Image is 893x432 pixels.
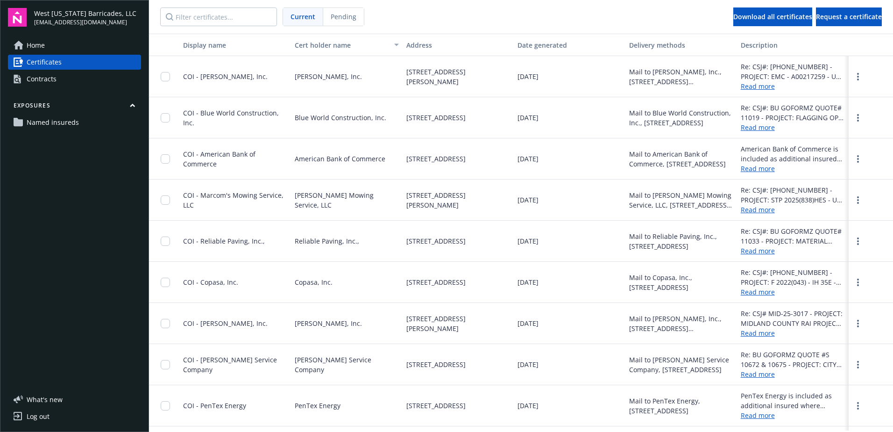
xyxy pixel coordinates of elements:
div: Re: CSJ#: [PHONE_NUMBER] - PROJECT: F 2022(043) - IH 35E - DENTON COUNTY Copasa, Inc. is included... [741,267,845,287]
div: Date generated [517,40,622,50]
a: Read more [741,410,845,420]
a: Read more [741,164,845,173]
div: Mail to [PERSON_NAME] Mowing Service, LLC, [STREET_ADDRESS][PERSON_NAME] [629,190,733,210]
div: Download all certificates [733,8,812,26]
span: American Bank of Commerce [295,154,385,164]
span: COI - [PERSON_NAME], Inc. [183,319,268,328]
span: COI - Reliable Paving, Inc., [183,237,265,245]
span: [EMAIL_ADDRESS][DOMAIN_NAME] [34,18,136,27]
div: PenTex Energy is included as additional insured where required by written contract with respect t... [741,391,845,410]
span: [PERSON_NAME] Mowing Service, LLC [295,190,399,210]
div: Re: CSJ#: BU GOFORMZ QUOTE# 11033 - PROJECT: MATERIAL RENTAL - [PERSON_NAME][GEOGRAPHIC_DATA]. Re... [741,226,845,246]
span: Certificates [27,55,62,70]
span: What ' s new [27,395,63,404]
div: Mail to [PERSON_NAME] Service Company, [STREET_ADDRESS] [629,355,733,374]
div: Re: BU GOFORMZ QUOTE #S 10672 & 10675 - PROJECT: CITY OF [GEOGRAPHIC_DATA][PERSON_NAME] EMERGENCY... [741,350,845,369]
button: Request a certificate [816,7,882,26]
a: more [852,318,864,329]
div: Cert holder name [295,40,389,50]
span: Request a certificate [816,12,882,21]
a: more [852,359,864,370]
button: What's new [8,395,78,404]
div: Mail to PenTex Energy, [STREET_ADDRESS] [629,396,733,416]
a: more [852,400,864,411]
span: [STREET_ADDRESS] [406,154,466,164]
a: Read more [741,122,845,132]
div: Re: CSJ#: BU GOFORMZ QUOTE# 11019 - PROJECT: FLAGGING OPS - HUISACHE DR. @[GEOGRAPHIC_DATA] - [GE... [741,103,845,122]
span: COI - American Bank of Commerce [183,150,255,168]
a: Read more [741,328,845,338]
div: Mail to Copasa, Inc., [STREET_ADDRESS] [629,273,733,292]
div: Description [741,40,845,50]
div: Mail to [PERSON_NAME], Inc., [STREET_ADDRESS][PERSON_NAME] [629,67,733,86]
button: Address [403,34,514,56]
a: Contracts [8,72,141,86]
button: Download all certificates [733,7,812,26]
div: Display name [183,40,287,50]
span: [DATE] [517,195,539,205]
div: Mail to Reliable Paving, Inc., [STREET_ADDRESS] [629,231,733,251]
span: [DATE] [517,401,539,410]
input: Toggle Row Selected [161,195,170,205]
span: COI - Marcom's Mowing Service, LLC [183,191,283,209]
span: Home [27,38,45,53]
span: COI - [PERSON_NAME], Inc. [183,72,268,81]
span: West [US_STATE] Barricades, LLC [34,8,136,18]
div: Delivery methods [629,40,733,50]
input: Toggle Row Selected [161,113,170,122]
a: more [852,194,864,206]
button: Exposures [8,101,141,113]
div: Address [406,40,510,50]
span: [STREET_ADDRESS] [406,236,466,246]
span: Pending [323,8,364,26]
div: Mail to American Bank of Commerce, [STREET_ADDRESS] [629,149,733,169]
span: [PERSON_NAME] Service Company [295,355,399,374]
span: [STREET_ADDRESS][PERSON_NAME] [406,314,510,333]
span: [STREET_ADDRESS][PERSON_NAME] [406,67,510,86]
span: Named insureds [27,115,79,130]
span: Copasa, Inc. [295,277,333,287]
button: Date generated [514,34,625,56]
span: [STREET_ADDRESS] [406,277,466,287]
button: Delivery methods [625,34,737,56]
a: Home [8,38,141,53]
span: [DATE] [517,318,539,328]
span: COI - [PERSON_NAME] Service Company [183,355,277,374]
div: Mail to Blue World Construction, Inc., [STREET_ADDRESS] [629,108,733,128]
a: Read more [741,205,845,215]
span: [DATE] [517,113,539,122]
span: [DATE] [517,72,539,81]
input: Toggle Row Selected [161,278,170,287]
span: [DATE] [517,360,539,369]
a: Read more [741,246,845,256]
span: COI - PenTex Energy [183,401,246,410]
span: [PERSON_NAME], Inc. [295,72,362,81]
input: Toggle Row Selected [161,401,170,410]
div: Re: CSJ#: [PHONE_NUMBER] - PROJECT: STP 2025(838)HES - US 380 - [GEOGRAPHIC_DATA]. CONTRACTOR, it... [741,185,845,205]
span: Blue World Construction, Inc. [295,113,386,122]
a: more [852,71,864,82]
button: Cert holder name [291,34,403,56]
a: Read more [741,369,845,379]
div: Contracts [27,72,57,86]
a: Named insureds [8,115,141,130]
span: Pending [331,12,356,22]
span: [STREET_ADDRESS] [406,113,466,122]
a: more [852,236,864,247]
a: more [852,153,864,165]
span: [DATE] [517,236,539,246]
div: Mail to [PERSON_NAME], Inc., [STREET_ADDRESS][PERSON_NAME] [629,314,733,333]
span: Reliable Paving, Inc., [295,236,359,246]
span: Current [291,12,315,22]
span: [DATE] [517,277,539,287]
input: Toggle Row Selected [161,154,170,164]
span: [STREET_ADDRESS] [406,401,466,410]
div: Re: CSJ#: [PHONE_NUMBER] - PROJECT: EMC - A00217259 - US 67 EMERGENCY CULVERT REPAIR- [PERSON_NAM... [741,62,845,81]
input: Toggle Row Selected [161,237,170,246]
input: Toggle Row Selected [161,360,170,369]
span: [PERSON_NAME], Inc. [295,318,362,328]
span: [DATE] [517,154,539,164]
div: American Bank of Commerce is included as additional insured where required by written contract wi... [741,144,845,164]
button: West [US_STATE] Barricades, LLC[EMAIL_ADDRESS][DOMAIN_NAME] [34,8,141,27]
span: [STREET_ADDRESS][PERSON_NAME] [406,190,510,210]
